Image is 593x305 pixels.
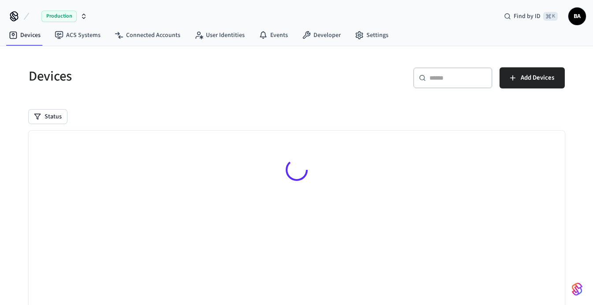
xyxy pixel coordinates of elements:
[348,27,395,43] a: Settings
[29,110,67,124] button: Status
[48,27,108,43] a: ACS Systems
[295,27,348,43] a: Developer
[108,27,187,43] a: Connected Accounts
[2,27,48,43] a: Devices
[569,8,585,24] span: BA
[41,11,77,22] span: Production
[514,12,541,21] span: Find by ID
[572,282,582,296] img: SeamLogoGradient.69752ec5.svg
[521,72,554,84] span: Add Devices
[500,67,565,88] button: Add Devices
[252,27,295,43] a: Events
[497,8,565,24] div: Find by ID⌘ K
[29,67,291,85] h5: Devices
[543,12,558,21] span: ⌘ K
[187,27,252,43] a: User Identities
[568,7,586,25] button: BA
